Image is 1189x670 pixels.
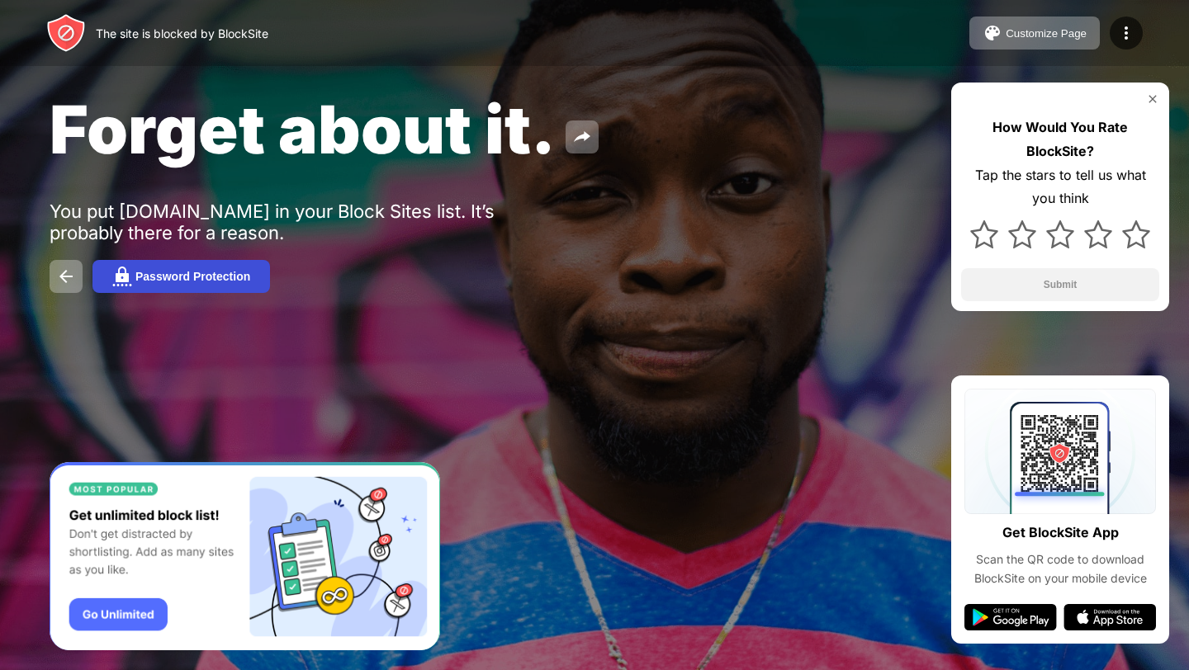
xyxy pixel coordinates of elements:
div: Tap the stars to tell us what you think [961,163,1159,211]
span: Forget about it. [50,89,556,169]
img: share.svg [572,127,592,147]
img: menu-icon.svg [1116,23,1136,43]
div: Get BlockSite App [1002,521,1119,545]
div: The site is blocked by BlockSite [96,26,268,40]
button: Password Protection [92,260,270,293]
div: Customize Page [1006,27,1087,40]
div: Password Protection [135,270,250,283]
img: rate-us-close.svg [1146,92,1159,106]
div: How Would You Rate BlockSite? [961,116,1159,163]
img: star.svg [970,220,998,248]
img: app-store.svg [1063,604,1156,630]
iframe: Banner [50,462,440,651]
div: You put [DOMAIN_NAME] in your Block Sites list. It’s probably there for a reason. [50,201,560,243]
img: back.svg [56,267,76,286]
button: Customize Page [969,17,1100,50]
img: password.svg [112,267,132,286]
img: star.svg [1084,220,1112,248]
button: Submit [961,268,1159,301]
img: star.svg [1046,220,1074,248]
div: Scan the QR code to download BlockSite on your mobile device [964,550,1156,587]
img: qrcode.svg [964,389,1156,514]
img: header-logo.svg [46,13,86,53]
img: google-play.svg [964,604,1057,630]
img: star.svg [1122,220,1150,248]
img: pallet.svg [983,23,1002,43]
img: star.svg [1008,220,1036,248]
